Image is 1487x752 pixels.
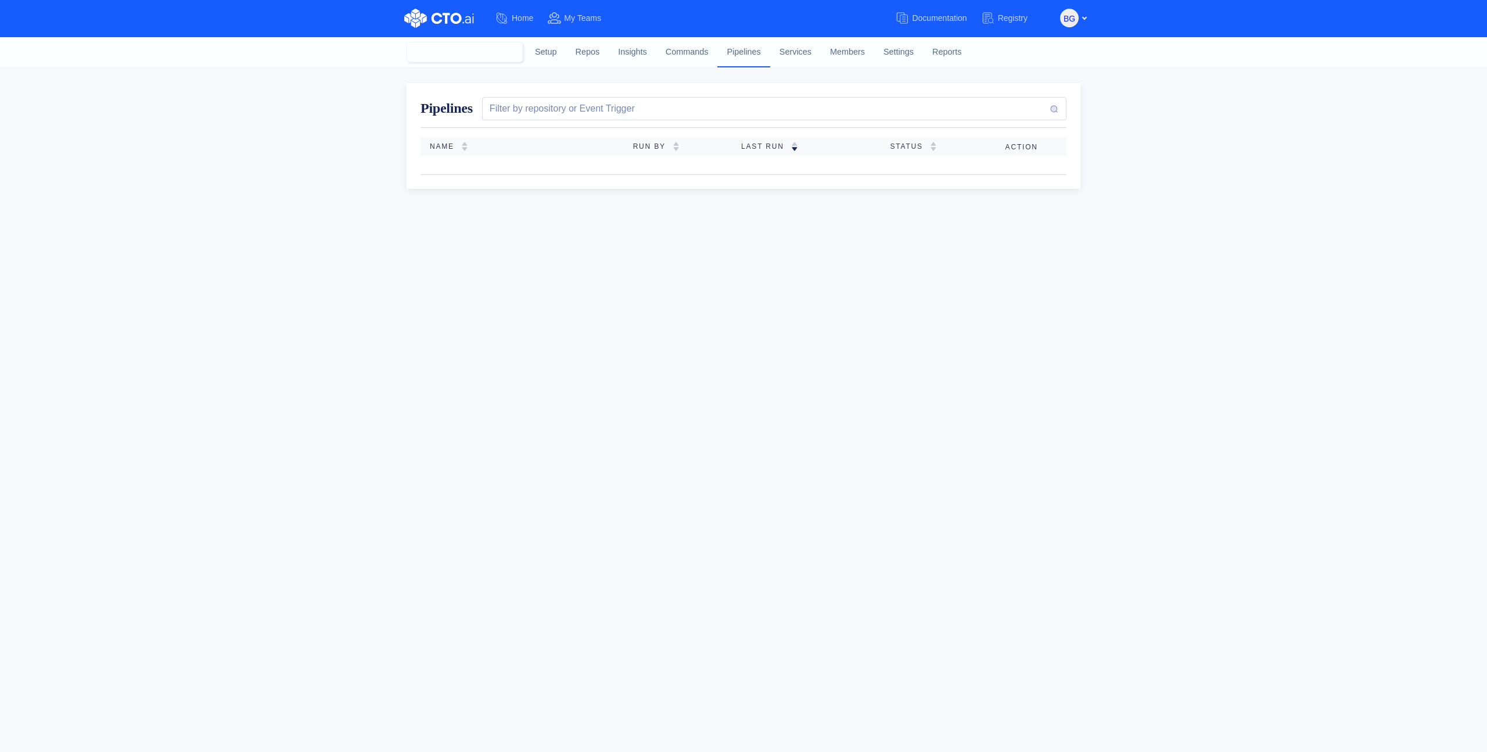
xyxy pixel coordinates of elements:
[512,13,533,23] span: Home
[930,142,937,151] img: sorting-empty.svg
[673,142,680,151] img: sorting-empty.svg
[609,37,656,68] a: Insights
[1064,9,1075,28] span: BG
[495,8,547,29] a: Home
[912,13,967,23] span: Documentation
[566,37,609,68] a: Repos
[1060,9,1079,27] button: BG
[526,37,566,68] a: Setup
[547,8,615,29] a: My Teams
[895,8,980,29] a: Documentation
[461,142,468,151] img: sorting-empty.svg
[564,13,601,23] span: My Teams
[996,137,1066,156] th: Action
[821,37,874,68] a: Members
[923,37,971,68] a: Reports
[791,142,798,151] img: sorting-down.svg
[430,142,461,151] span: Name
[633,142,673,151] span: Run By
[874,37,923,68] a: Settings
[998,13,1028,23] span: Registry
[890,142,929,151] span: Status
[404,9,474,28] img: CTO.ai Logo
[421,101,473,116] span: Pipelines
[485,102,635,116] div: Filter by repository or Event Trigger
[741,142,791,151] span: Last Run
[981,8,1041,29] a: Registry
[656,37,718,68] a: Commands
[770,37,821,68] a: Services
[717,37,770,67] a: Pipelines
